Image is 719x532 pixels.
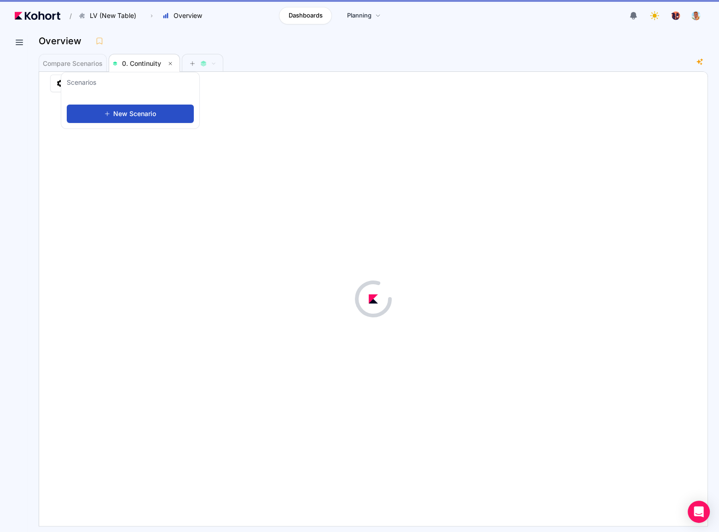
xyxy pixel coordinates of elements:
img: Kohort logo [15,12,60,20]
a: Manage Scenario [50,75,124,92]
span: 0. Continuity [122,59,161,67]
span: Planning [347,11,371,20]
span: LV (New Table) [90,11,136,20]
button: New Scenario [67,105,194,123]
h3: Scenarios [67,78,96,89]
a: Dashboards [279,7,332,24]
span: / [62,11,72,21]
div: Open Intercom Messenger [688,501,710,523]
span: › [149,12,155,19]
span: Dashboards [289,11,323,20]
button: LV (New Table) [74,8,146,23]
h3: Overview [39,36,87,46]
span: Compare Scenarios [43,60,103,67]
span: New Scenario [113,109,156,118]
img: logo_TreesPlease_20230726120307121221.png [671,11,680,20]
span: Overview [174,11,202,20]
a: Planning [337,7,390,24]
button: Overview [157,8,212,23]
